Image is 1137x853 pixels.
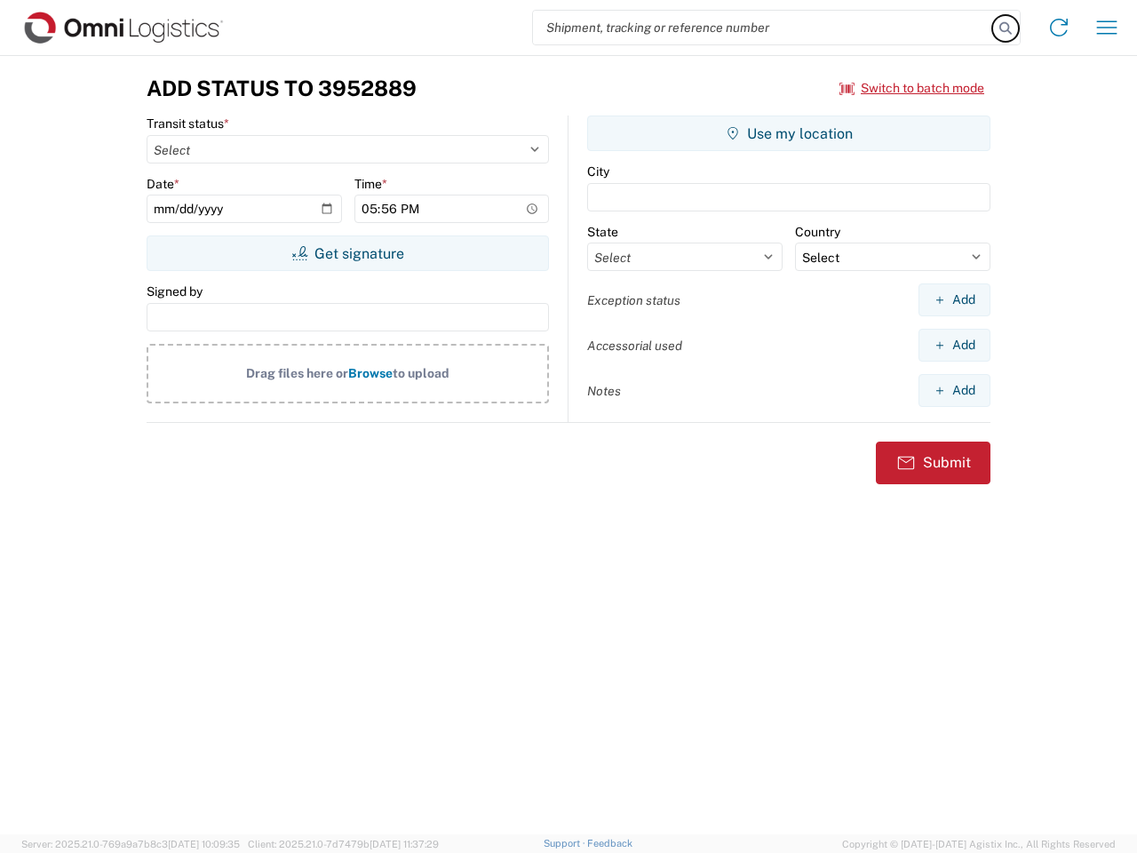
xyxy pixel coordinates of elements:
[147,76,417,101] h3: Add Status to 3952889
[587,116,990,151] button: Use my location
[587,224,618,240] label: State
[147,283,203,299] label: Signed by
[147,176,179,192] label: Date
[842,836,1116,852] span: Copyright © [DATE]-[DATE] Agistix Inc., All Rights Reserved
[248,839,439,849] span: Client: 2025.21.0-7d7479b
[21,839,240,849] span: Server: 2025.21.0-769a9a7b8c3
[393,366,449,380] span: to upload
[839,74,984,103] button: Switch to batch mode
[348,366,393,380] span: Browse
[587,838,632,849] a: Feedback
[533,11,993,44] input: Shipment, tracking or reference number
[587,292,680,308] label: Exception status
[168,839,240,849] span: [DATE] 10:09:35
[587,383,621,399] label: Notes
[354,176,387,192] label: Time
[147,235,549,271] button: Get signature
[370,839,439,849] span: [DATE] 11:37:29
[876,442,990,484] button: Submit
[918,283,990,316] button: Add
[918,329,990,362] button: Add
[147,116,229,132] label: Transit status
[795,224,840,240] label: Country
[544,838,588,849] a: Support
[246,366,348,380] span: Drag files here or
[918,374,990,407] button: Add
[587,163,609,179] label: City
[587,338,682,354] label: Accessorial used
